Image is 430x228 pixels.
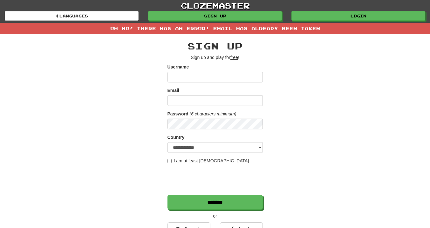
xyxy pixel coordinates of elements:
a: Sign up [148,11,282,21]
h2: Sign up [167,41,263,51]
label: Country [167,134,185,140]
label: Password [167,111,188,117]
label: I am at least [DEMOGRAPHIC_DATA] [167,158,249,164]
label: Username [167,64,189,70]
a: Languages [5,11,139,21]
em: (6 characters minimum) [190,111,236,116]
p: Sign up and play for ! [167,54,263,61]
a: Login [291,11,425,21]
u: free [230,55,238,60]
input: I am at least [DEMOGRAPHIC_DATA] [167,159,172,163]
iframe: reCAPTCHA [167,167,264,192]
p: or [167,213,263,219]
label: Email [167,87,179,94]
